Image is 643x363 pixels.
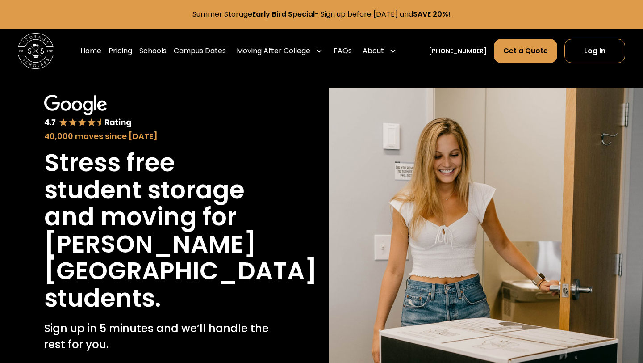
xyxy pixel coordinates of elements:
[44,285,161,312] h1: students.
[334,38,352,63] a: FAQs
[44,95,132,128] img: Google 4.7 star rating
[413,9,451,19] strong: SAVE 20%!
[252,9,315,19] strong: Early Bird Special
[18,33,54,69] img: Storage Scholars main logo
[192,9,451,19] a: Summer StorageEarly Bird Special- Sign up before [DATE] andSAVE 20%!
[44,149,271,231] h1: Stress free student storage and moving for
[44,130,271,142] div: 40,000 moves since [DATE]
[44,321,271,353] p: Sign up in 5 minutes and we’ll handle the rest for you.
[174,38,226,63] a: Campus Dates
[18,33,54,69] a: home
[564,39,625,63] a: Log In
[494,39,557,63] a: Get a Quote
[233,38,326,63] div: Moving After College
[109,38,132,63] a: Pricing
[237,46,310,56] div: Moving After College
[363,46,384,56] div: About
[359,38,400,63] div: About
[44,231,317,285] h1: [PERSON_NAME][GEOGRAPHIC_DATA]
[429,46,487,56] a: [PHONE_NUMBER]
[139,38,167,63] a: Schools
[80,38,101,63] a: Home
